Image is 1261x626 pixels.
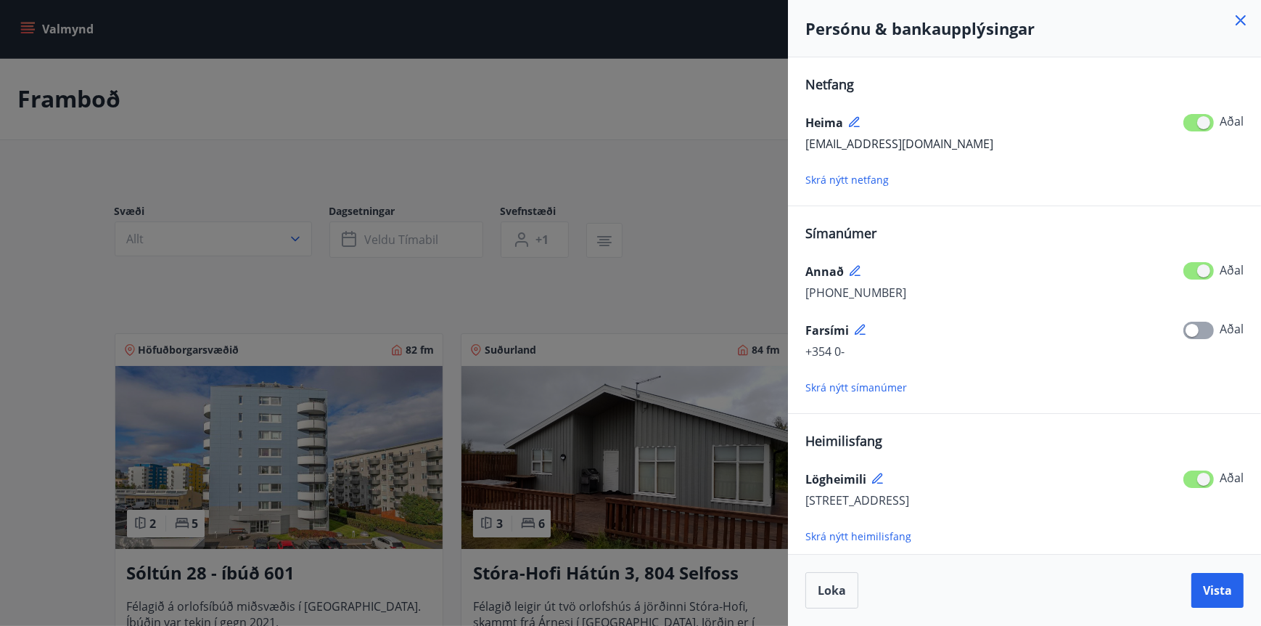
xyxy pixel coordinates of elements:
[805,136,993,152] span: [EMAIL_ADDRESS][DOMAIN_NAME]
[1220,470,1244,486] span: Aðal
[805,572,858,609] button: Loka
[805,344,845,359] span: +354 0-
[805,115,843,131] span: Heima
[805,76,854,93] span: Netfang
[818,582,846,598] span: Loka
[805,264,844,280] span: Annað
[805,432,882,450] span: Heimilisfang
[1203,582,1232,598] span: Vista
[805,17,1244,39] h4: Persónu & bankaupplýsingar
[805,285,906,301] span: [PHONE_NUMBER]
[1220,262,1244,278] span: Aðal
[1191,573,1244,608] button: Vista
[805,492,909,508] span: [STREET_ADDRESS]
[1220,113,1244,129] span: Aðal
[805,224,876,242] span: Símanúmer
[1220,321,1244,337] span: Aðal
[805,381,907,394] span: Skrá nýtt símanúmer
[805,529,911,543] span: Skrá nýtt heimilisfang
[805,322,849,338] span: Farsími
[805,471,866,487] span: Lögheimili
[805,173,889,187] span: Skrá nýtt netfang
